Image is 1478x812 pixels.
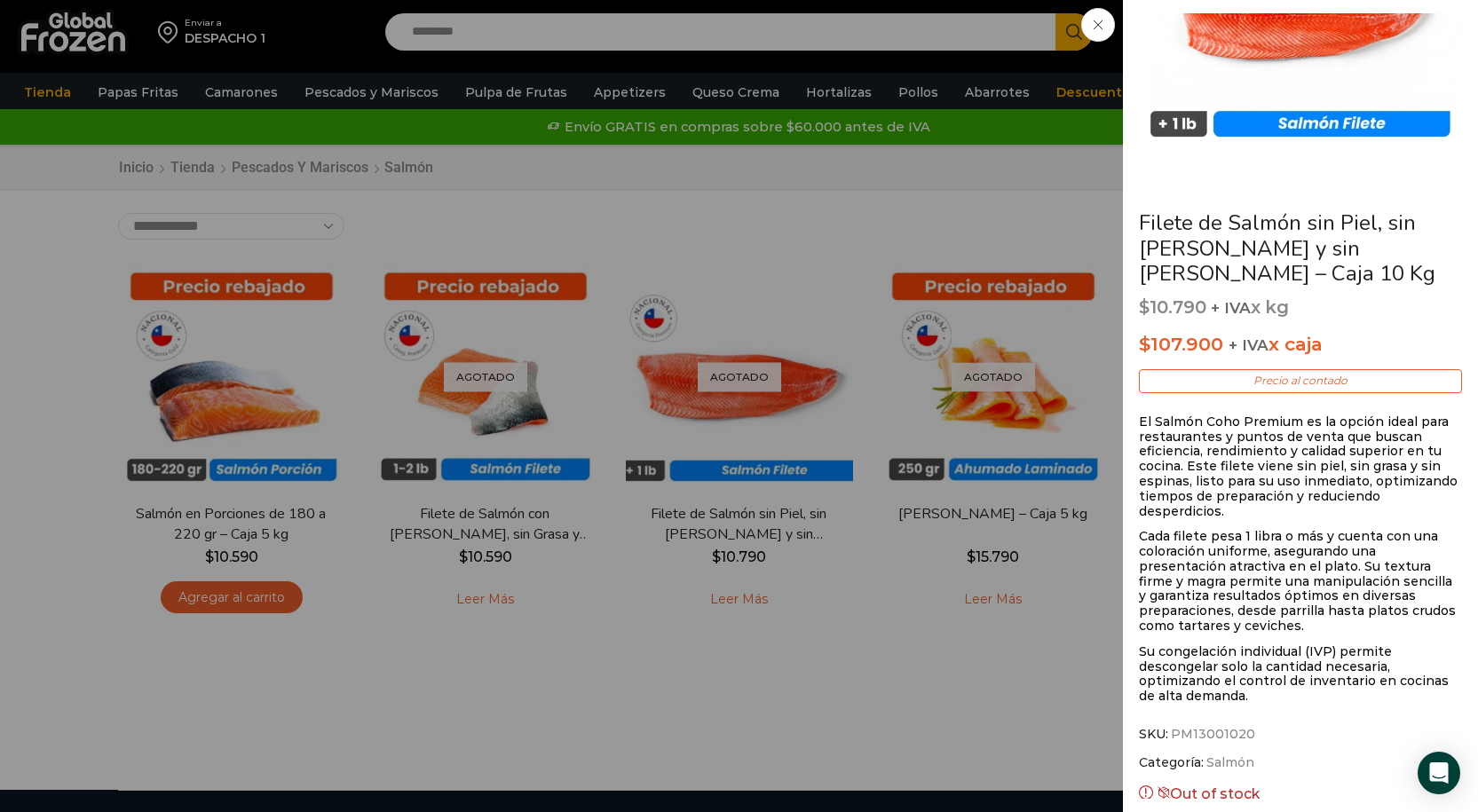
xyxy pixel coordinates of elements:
[1139,725,1462,743] span: SKU:
[1418,752,1460,794] div: Open Intercom Messenger
[1139,296,1206,318] bdi: 10.790
[1229,336,1269,354] span: + IVA
[1139,782,1462,806] p: Out of stock
[1139,369,1462,392] p: Precio al contado
[1139,333,1223,355] bdi: 107.900
[1139,529,1462,634] p: Cada filete pesa 1 libra o más y cuenta con una coloración uniforme, asegurando una presentación ...
[1204,753,1254,771] a: Salmón
[1139,753,1462,771] span: Categoría:
[1211,299,1251,317] span: + IVA
[1139,297,1462,319] p: x kg
[1139,414,1462,519] p: El Salmón Coho Premium es la opción ideal para restaurantes y puntos de venta que buscan eficienc...
[1139,644,1462,704] p: Su congelación individual (IVP) permite descongelar solo la cantidad necesaria, optimizando el co...
[1139,329,1462,359] p: x caja
[1139,209,1435,288] a: Filete de Salmón sin Piel, sin [PERSON_NAME] y sin [PERSON_NAME] – Caja 10 Kg
[1168,725,1255,743] span: PM13001020
[1139,333,1150,355] span: $
[1139,296,1150,318] span: $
